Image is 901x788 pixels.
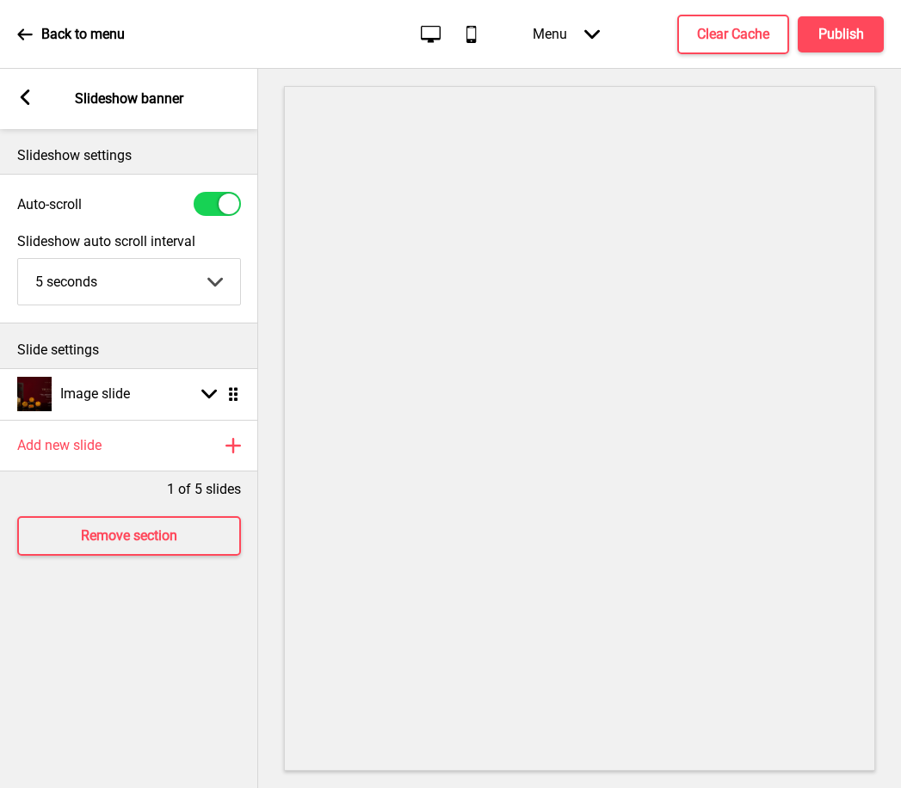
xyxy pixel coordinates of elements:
[17,196,82,212] label: Auto-scroll
[81,526,177,545] h4: Remove section
[17,11,125,58] a: Back to menu
[60,385,130,403] h4: Image slide
[17,341,241,360] p: Slide settings
[41,25,125,44] p: Back to menu
[167,480,241,499] p: 1 of 5 slides
[677,15,789,54] button: Clear Cache
[798,16,884,52] button: Publish
[818,25,864,44] h4: Publish
[75,89,183,108] p: Slideshow banner
[17,233,241,249] label: Slideshow auto scroll interval
[17,146,241,165] p: Slideshow settings
[515,9,617,59] div: Menu
[17,436,102,455] h4: Add new slide
[17,516,241,556] button: Remove section
[697,25,769,44] h4: Clear Cache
